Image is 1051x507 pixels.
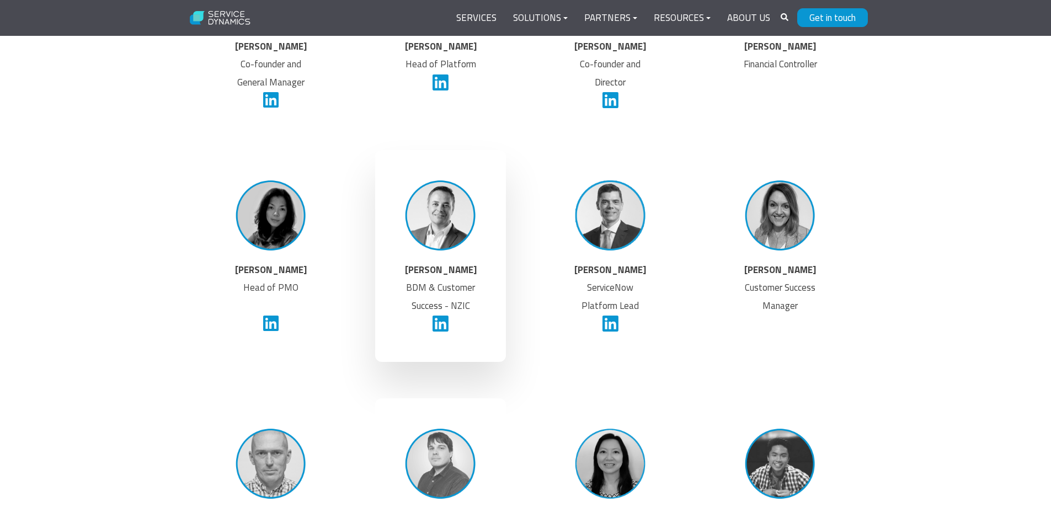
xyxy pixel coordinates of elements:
[448,5,778,31] div: Navigation Menu
[645,5,719,31] a: Resources
[569,261,652,338] p: ServiceNow Platform Lead
[576,5,645,31] a: Partners
[744,39,816,54] strong: [PERSON_NAME]
[569,38,652,115] p: Co-founder and Director
[797,8,868,27] a: Get in touch
[505,5,576,31] a: Solutions
[739,422,822,505] img: Allen
[230,261,313,338] p: Head of PMO
[399,261,482,338] p: BDM & Customer Success - NZIC
[739,261,822,332] p: Customer Success Manager
[399,422,482,505] img: Lee
[574,39,646,54] strong: [PERSON_NAME]
[448,5,505,31] a: Services
[569,422,652,505] img: staff_photos_vanessa
[739,174,822,257] img: Clare-A
[569,174,652,257] img: Carl Fransen
[405,263,477,277] strong: [PERSON_NAME]
[399,38,482,97] p: Head of Platform
[235,39,307,54] strong: [PERSON_NAME]
[235,263,307,277] strong: [PERSON_NAME]
[744,263,816,277] strong: [PERSON_NAME]
[230,174,313,257] img: Grace
[399,174,482,257] img: eric2
[574,263,646,277] strong: [PERSON_NAME]
[184,4,257,33] img: Service Dynamics Logo - White
[230,38,313,115] p: Co-founder and General Manager
[739,38,822,73] p: Financial Controller
[405,39,477,54] strong: [PERSON_NAME]
[719,5,778,31] a: About Us
[230,422,313,505] img: Robin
